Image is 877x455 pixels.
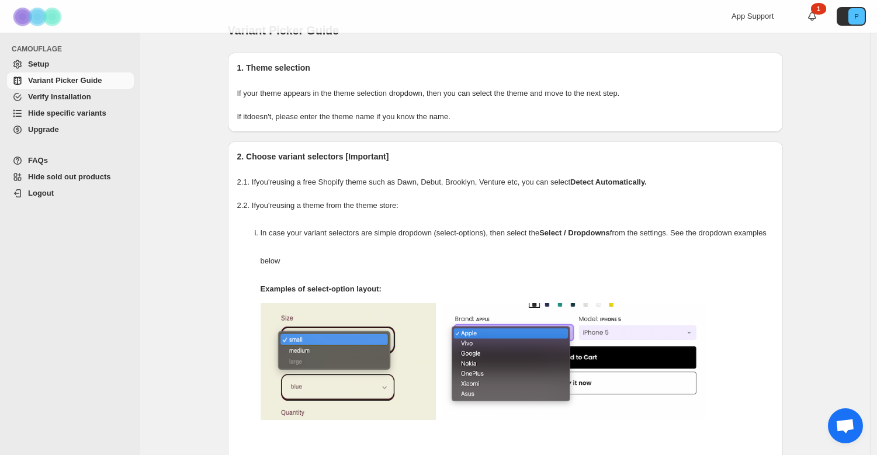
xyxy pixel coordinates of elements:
span: App Support [732,12,774,20]
a: Upgrade [7,121,134,138]
strong: Detect Automatically. [570,178,647,186]
a: 1 [806,11,818,22]
text: P [854,13,858,20]
span: FAQs [28,156,48,165]
h2: 1. Theme selection [237,62,774,74]
strong: Examples of select-option layout: [261,284,382,293]
a: Setup [7,56,134,72]
img: Camouflage [9,1,68,33]
a: Verify Installation [7,89,134,105]
span: Hide sold out products [28,172,111,181]
h2: 2. Choose variant selectors [Important] [237,151,774,162]
button: Avatar with initials P [837,7,866,26]
a: Hide sold out products [7,169,134,185]
span: Logout [28,189,54,197]
p: If it doesn't , please enter the theme name if you know the name. [237,111,774,123]
span: CAMOUFLAGE [12,44,134,54]
p: 2.2. If you're using a theme from the theme store: [237,200,774,211]
p: In case your variant selectors are simple dropdown (select-options), then select the from the set... [261,219,774,275]
a: Variant Picker Guide [7,72,134,89]
span: Upgrade [28,125,59,134]
a: Hide specific variants [7,105,134,121]
img: camouflage-select-options-2 [442,303,705,420]
div: 1 [811,3,826,15]
strong: Select / Dropdowns [539,228,610,237]
span: Hide specific variants [28,109,106,117]
span: Verify Installation [28,92,91,101]
p: If your theme appears in the theme selection dropdown, then you can select the theme and move to ... [237,88,774,99]
span: Setup [28,60,49,68]
a: Logout [7,185,134,202]
span: Variant Picker Guide [28,76,102,85]
span: Avatar with initials P [848,8,865,25]
p: 2.1. If you're using a free Shopify theme such as Dawn, Debut, Brooklyn, Venture etc, you can select [237,176,774,188]
img: camouflage-select-options [261,303,436,420]
a: Open chat [828,408,863,443]
a: FAQs [7,152,134,169]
